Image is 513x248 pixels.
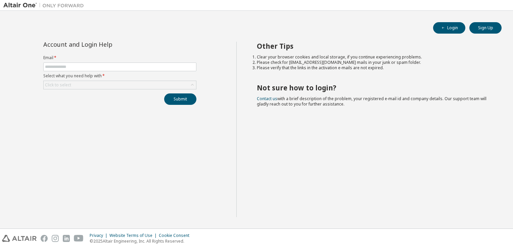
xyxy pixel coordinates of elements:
img: facebook.svg [41,235,48,242]
img: youtube.svg [74,235,84,242]
span: with a brief description of the problem, your registered e-mail id and company details. Our suppo... [257,96,486,107]
img: Altair One [3,2,87,9]
button: Sign Up [469,22,502,34]
li: Please verify that the links in the activation e-mails are not expired. [257,65,490,71]
img: linkedin.svg [63,235,70,242]
div: Click to select [44,81,196,89]
button: Submit [164,93,196,105]
img: altair_logo.svg [2,235,37,242]
li: Clear your browser cookies and local storage, if you continue experiencing problems. [257,54,490,60]
label: Select what you need help with [43,73,196,79]
h2: Other Tips [257,42,490,50]
h2: Not sure how to login? [257,83,490,92]
a: Contact us [257,96,277,101]
div: Cookie Consent [159,233,193,238]
label: Email [43,55,196,60]
div: Privacy [90,233,109,238]
div: Account and Login Help [43,42,166,47]
li: Please check for [EMAIL_ADDRESS][DOMAIN_NAME] mails in your junk or spam folder. [257,60,490,65]
div: Website Terms of Use [109,233,159,238]
img: instagram.svg [52,235,59,242]
p: © 2025 Altair Engineering, Inc. All Rights Reserved. [90,238,193,244]
div: Click to select [45,82,71,88]
button: Login [433,22,465,34]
